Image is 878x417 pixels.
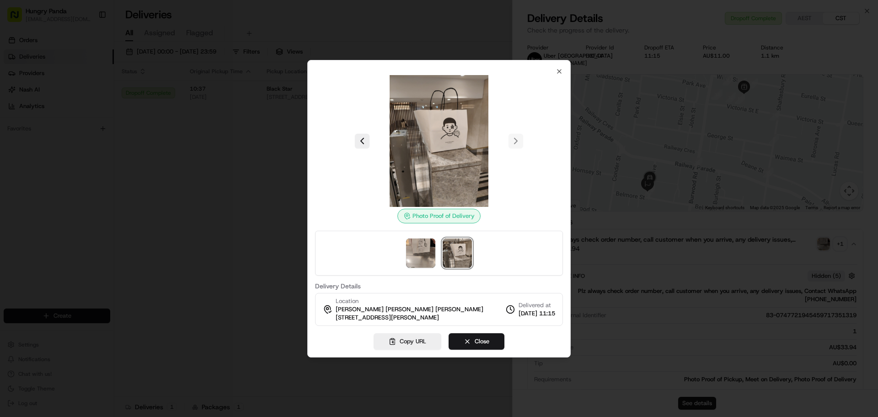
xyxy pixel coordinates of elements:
img: photo_proof_of_delivery image [373,75,505,207]
img: photo_proof_of_pickup image [406,238,435,268]
label: Delivery Details [315,283,563,289]
span: Location [336,297,359,305]
span: [STREET_ADDRESS][PERSON_NAME] [336,314,439,322]
img: photo_proof_of_delivery image [443,238,472,268]
span: Delivered at [519,301,555,309]
span: [PERSON_NAME] [PERSON_NAME] [PERSON_NAME] [336,305,483,314]
button: Close [449,333,504,350]
button: Copy URL [374,333,441,350]
div: Photo Proof of Delivery [397,209,481,223]
span: [DATE] 11:15 [519,309,555,318]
